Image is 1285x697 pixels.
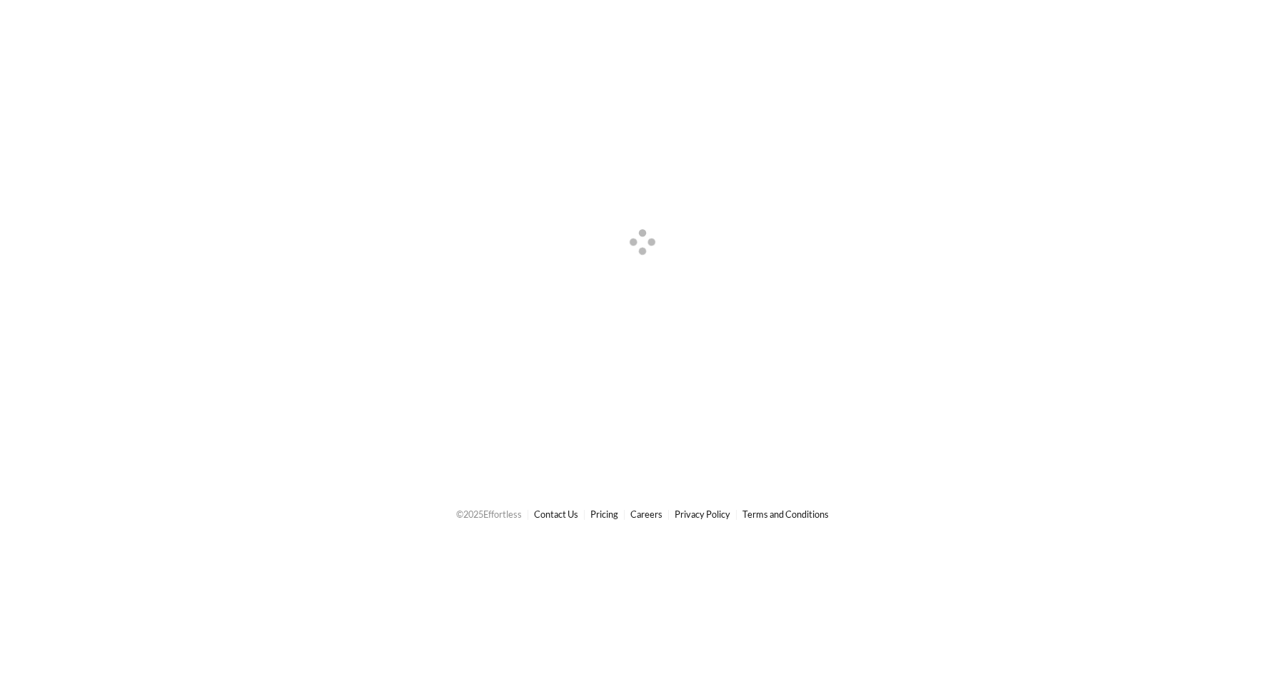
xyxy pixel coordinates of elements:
a: Contact Us [534,508,578,520]
span: © 2025 Effortless [456,508,522,520]
a: Privacy Policy [675,508,730,520]
a: Pricing [590,508,618,520]
a: Terms and Conditions [742,508,829,520]
a: Careers [630,508,662,520]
